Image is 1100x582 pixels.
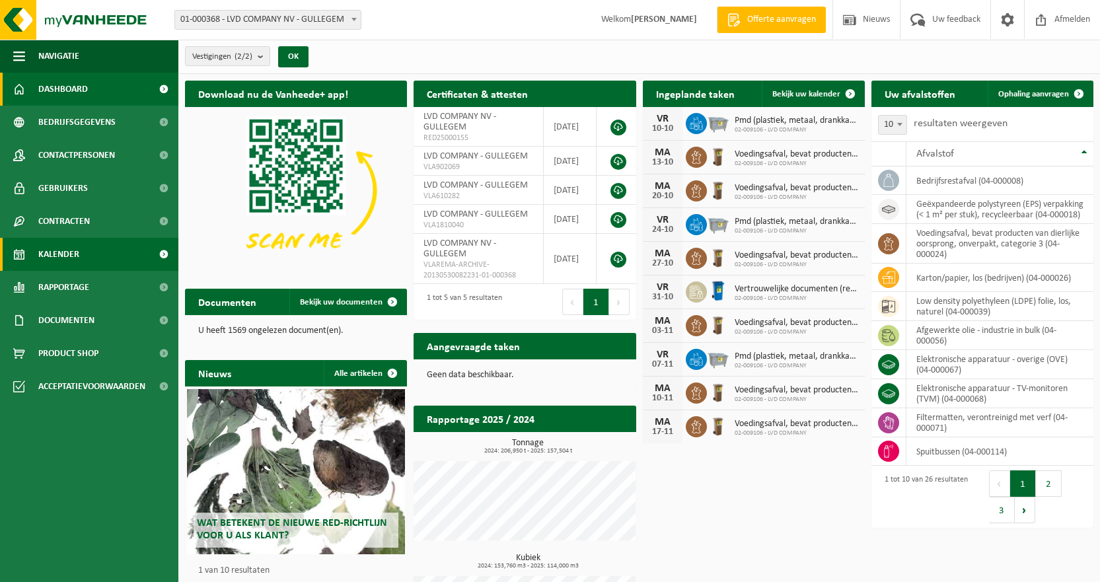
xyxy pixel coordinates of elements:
a: Bekijk uw kalender [762,81,863,107]
span: 02-009106 - LVD COMPANY [735,126,858,134]
div: 1 tot 10 van 26 resultaten [878,469,968,525]
img: WB-0140-HPE-BN-01 [707,381,729,403]
img: Download de VHEPlus App [185,107,407,273]
button: Next [609,289,630,315]
td: elektronische apparatuur - overige (OVE) (04-000067) [906,350,1093,379]
a: Ophaling aanvragen [988,81,1092,107]
p: 1 van 10 resultaten [198,566,400,575]
span: Ophaling aanvragen [998,90,1069,98]
span: Gebruikers [38,172,88,205]
a: Offerte aanvragen [717,7,826,33]
span: Wat betekent de nieuwe RED-richtlijn voor u als klant? [197,518,387,541]
strong: [PERSON_NAME] [631,15,697,24]
p: Geen data beschikbaar. [427,371,622,380]
span: VLA1810040 [423,220,533,231]
span: Pmd (plastiek, metaal, drankkartons) (bedrijven) [735,217,858,227]
span: 10 [878,115,907,135]
div: VR [649,349,676,360]
span: 02-009106 - LVD COMPANY [735,194,858,201]
span: Dashboard [38,73,88,106]
td: geëxpandeerde polystyreen (EPS) verpakking (< 1 m² per stuk), recycleerbaar (04-000018) [906,195,1093,224]
div: VR [649,114,676,124]
td: elektronische apparatuur - TV-monitoren (TVM) (04-000068) [906,379,1093,408]
span: Pmd (plastiek, metaal, drankkartons) (bedrijven) [735,116,858,126]
div: 03-11 [649,326,676,336]
div: MA [649,316,676,326]
span: Navigatie [38,40,79,73]
div: 1 tot 5 van 5 resultaten [420,287,502,316]
span: Voedingsafval, bevat producten van dierlijke oorsprong, onverpakt, categorie 3 [735,149,858,160]
span: Voedingsafval, bevat producten van dierlijke oorsprong, onverpakt, categorie 3 [735,183,858,194]
button: 3 [989,497,1015,523]
h2: Ingeplande taken [643,81,748,106]
td: afgewerkte olie - industrie in bulk (04-000056) [906,321,1093,350]
span: 2024: 206,950 t - 2025: 157,504 t [420,448,636,455]
span: LVD COMPANY - GULLEGEM [423,180,528,190]
img: WB-2500-GAL-GY-01 [707,111,729,133]
img: WB-2500-GAL-GY-01 [707,347,729,369]
span: Voedingsafval, bevat producten van dierlijke oorsprong, onverpakt, categorie 3 [735,419,858,429]
div: 20-10 [649,192,676,201]
label: resultaten weergeven [914,118,1008,129]
span: 02-009106 - LVD COMPANY [735,328,858,336]
button: 1 [583,289,609,315]
span: Pmd (plastiek, metaal, drankkartons) (bedrijven) [735,351,858,362]
button: 2 [1036,470,1062,497]
td: [DATE] [544,205,597,234]
span: 02-009106 - LVD COMPANY [735,160,858,168]
div: MA [649,383,676,394]
span: Bedrijfsgegevens [38,106,116,139]
h2: Rapportage 2025 / 2024 [414,406,548,431]
button: 1 [1010,470,1036,497]
span: LVD COMPANY NV - GULLEGEM [423,112,496,132]
div: MA [649,181,676,192]
h2: Documenten [185,289,270,314]
td: [DATE] [544,107,597,147]
span: Acceptatievoorwaarden [38,370,145,403]
td: [DATE] [544,234,597,284]
div: 27-10 [649,259,676,268]
h3: Tonnage [420,439,636,455]
td: [DATE] [544,147,597,176]
a: Bekijk uw documenten [289,289,406,315]
div: 10-11 [649,394,676,403]
span: 10 [879,116,906,134]
h3: Kubiek [420,554,636,569]
td: bedrijfsrestafval (04-000008) [906,166,1093,195]
span: Vertrouwelijke documenten (recyclage) [735,284,858,295]
span: 02-009106 - LVD COMPANY [735,227,858,235]
button: Next [1015,497,1035,523]
a: Wat betekent de nieuwe RED-richtlijn voor u als klant? [187,389,405,554]
span: LVD COMPANY - GULLEGEM [423,151,528,161]
img: WB-0140-HPE-BN-01 [707,246,729,268]
span: Voedingsafval, bevat producten van dierlijke oorsprong, onverpakt, categorie 3 [735,250,858,261]
span: 02-009106 - LVD COMPANY [735,261,858,269]
div: MA [649,147,676,158]
img: WB-0140-HPE-BN-01 [707,313,729,336]
img: WB-0140-HPE-BN-01 [707,178,729,201]
span: 2024: 153,760 m3 - 2025: 114,000 m3 [420,563,636,569]
button: Previous [562,289,583,315]
h2: Aangevraagde taken [414,333,533,359]
td: spuitbussen (04-000114) [906,437,1093,466]
h2: Nieuws [185,360,244,386]
span: Voedingsafval, bevat producten van dierlijke oorsprong, onverpakt, categorie 3 [735,318,858,328]
div: VR [649,282,676,293]
span: 01-000368 - LVD COMPANY NV - GULLEGEM [175,11,361,29]
span: Product Shop [38,337,98,370]
span: 01-000368 - LVD COMPANY NV - GULLEGEM [174,10,361,30]
img: WB-0140-HPE-BN-01 [707,145,729,167]
div: 24-10 [649,225,676,235]
span: Afvalstof [916,149,954,159]
div: 10-10 [649,124,676,133]
span: VLAREMA-ARCHIVE-20130530082231-01-000368 [423,260,533,281]
span: Contracten [38,205,90,238]
div: 31-10 [649,293,676,302]
div: 17-11 [649,427,676,437]
span: Kalender [38,238,79,271]
span: Voedingsafval, bevat producten van dierlijke oorsprong, onverpakt, categorie 3 [735,385,858,396]
span: 02-009106 - LVD COMPANY [735,429,858,437]
div: 07-11 [649,360,676,369]
div: MA [649,417,676,427]
span: VLA610282 [423,191,533,201]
